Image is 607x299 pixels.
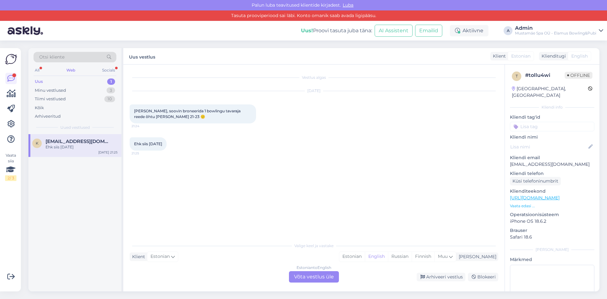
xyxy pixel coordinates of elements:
div: Russian [388,252,412,261]
p: Brauser [510,227,594,234]
a: [URL][DOMAIN_NAME] [510,195,560,201]
div: [DATE] 21:25 [98,150,118,155]
p: Kliendi telefon [510,170,594,177]
div: 1 [107,78,115,85]
div: # tollu4wi [525,72,565,79]
div: Klient [130,253,145,260]
div: A [504,26,512,35]
div: Klient [490,53,506,59]
span: t [516,74,518,78]
span: Uued vestlused [60,125,90,130]
div: Aktiivne [450,25,488,36]
div: 2 / 3 [5,175,16,181]
div: [DATE] [130,88,498,94]
span: Luba [341,2,355,8]
img: Askly Logo [5,53,17,65]
span: Otsi kliente [39,54,64,60]
span: Muu [438,253,448,259]
div: Estonian [339,252,365,261]
div: English [365,252,388,261]
div: Tiimi vestlused [35,96,66,102]
div: 3 [107,87,115,94]
div: Web [65,66,77,74]
div: Estonian to English [297,265,331,271]
p: Kliendi email [510,154,594,161]
span: Estonian [150,253,170,260]
span: karmelmalk@gmail.com [46,139,111,144]
div: [PERSON_NAME] [456,253,496,260]
p: Märkmed [510,256,594,263]
p: Kliendi nimi [510,134,594,140]
span: Ehk siis [DATE] [134,141,162,146]
div: Kõik [35,105,44,111]
b: Uus! [301,28,313,34]
div: Admin [515,26,596,31]
a: AdminMustamäe Spa OÜ - Elamus Bowling&Pubi [515,26,603,36]
span: Estonian [511,53,530,59]
p: Operatsioonisüsteem [510,211,594,218]
span: English [571,53,588,59]
input: Lisa nimi [510,143,587,150]
div: Klienditugi [539,53,566,59]
p: Kliendi tag'id [510,114,594,121]
div: Võta vestlus üle [289,271,339,283]
div: Socials [101,66,116,74]
div: Kliendi info [510,104,594,110]
div: [PERSON_NAME] [510,247,594,252]
button: Emailid [415,25,442,37]
input: Lisa tag [510,122,594,131]
div: Valige keel ja vastake [130,243,498,249]
div: Küsi telefoninumbrit [510,177,561,185]
div: [GEOGRAPHIC_DATA], [GEOGRAPHIC_DATA] [512,85,588,99]
span: [PERSON_NAME], soovin broneerida 1 bowlingu tavaraja reede õhtu [PERSON_NAME] 21-23 🙂 [134,109,242,119]
label: Uus vestlus [129,52,155,60]
div: Uus [35,78,43,85]
div: All [34,66,41,74]
div: Vestlus algas [130,75,498,80]
div: Arhiveeri vestlus [417,273,465,281]
span: 21:24 [132,124,155,128]
div: Finnish [412,252,434,261]
div: Mustamäe Spa OÜ - Elamus Bowling&Pubi [515,31,596,36]
div: Ehk siis [DATE] [46,144,118,150]
div: Blokeeri [468,273,498,281]
div: 10 [104,96,115,102]
p: Safari 18.6 [510,234,594,240]
p: iPhone OS 18.6.2 [510,218,594,225]
div: Proovi tasuta juba täna: [301,27,372,34]
p: [EMAIL_ADDRESS][DOMAIN_NAME] [510,161,594,168]
span: 21:25 [132,151,155,156]
span: Offline [565,72,592,79]
div: Minu vestlused [35,87,66,94]
p: Klienditeekond [510,188,594,195]
p: Vaata edasi ... [510,203,594,209]
div: Vaata siia [5,153,16,181]
button: AI Assistent [375,25,413,37]
div: Arhiveeritud [35,113,61,120]
span: k [36,141,39,146]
